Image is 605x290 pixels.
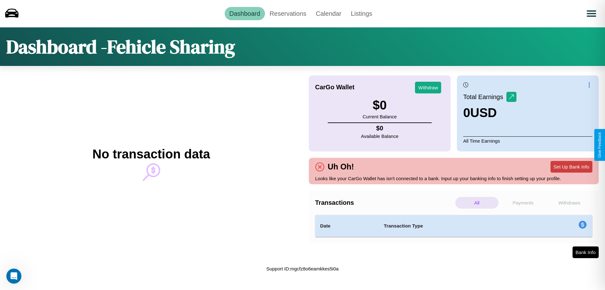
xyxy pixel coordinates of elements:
[225,7,265,20] a: Dashboard
[583,5,600,22] button: Open menu
[315,174,592,183] p: Looks like your CarGo Wallet has isn't connected to a bank. Input up your banking info to finish ...
[597,132,602,158] div: Give Feedback
[6,34,235,60] h1: Dashboard - Fehicle Sharing
[6,269,21,284] iframe: Intercom live chat
[265,7,311,20] a: Reservations
[384,222,527,230] h4: Transaction Type
[315,84,354,91] h4: CarGo Wallet
[573,246,599,258] button: Bank Info
[550,161,592,173] button: Set Up Bank Info
[363,98,397,112] h3: $ 0
[266,264,338,273] p: Support ID: mgcfz8o6eamkkes5i0a
[455,197,498,209] p: All
[361,125,399,132] h4: $ 0
[325,162,357,171] h4: Uh Oh!
[320,222,374,230] h4: Date
[548,197,591,209] p: Withdraws
[315,199,454,206] h4: Transactions
[463,136,592,145] p: All Time Earnings
[315,215,592,237] table: simple table
[363,112,397,121] p: Current Balance
[92,147,210,161] h2: No transaction data
[463,91,506,103] p: Total Earnings
[415,82,441,93] button: Withdraw
[463,106,516,120] h3: 0 USD
[502,197,545,209] p: Payments
[346,7,377,20] a: Listings
[311,7,346,20] a: Calendar
[361,132,399,140] p: Available Balance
